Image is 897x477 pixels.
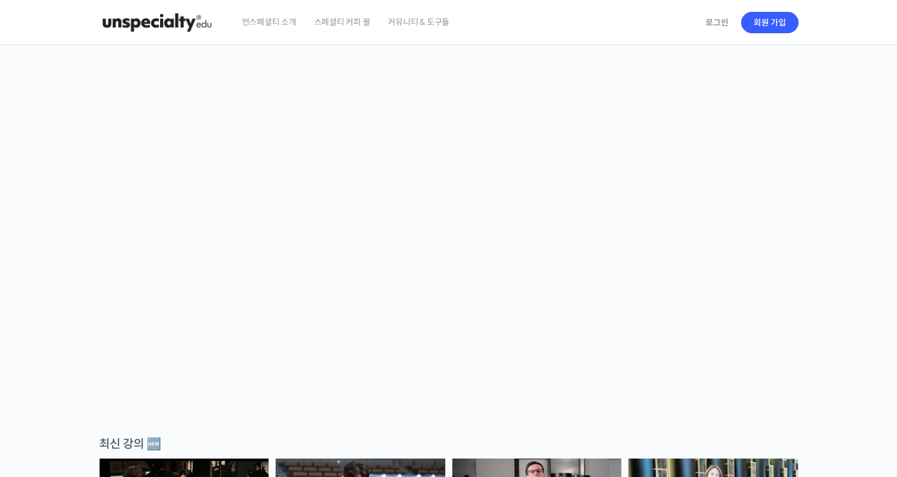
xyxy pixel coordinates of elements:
a: 회원 가입 [741,12,799,33]
div: 최신 강의 🆕 [99,436,799,452]
a: 로그인 [698,9,736,36]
